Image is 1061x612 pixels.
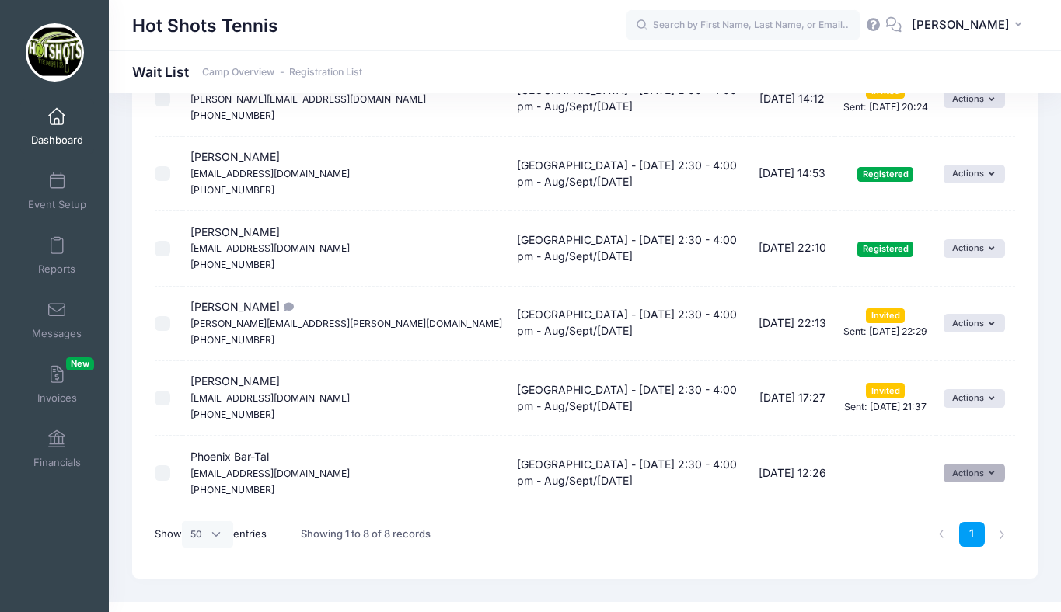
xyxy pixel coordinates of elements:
small: [PHONE_NUMBER] [190,110,274,121]
small: [PHONE_NUMBER] [190,484,274,496]
td: [GEOGRAPHIC_DATA] - [DATE] 2:30 - 4:00 pm - Aug/Sept/[DATE] [510,287,749,361]
td: [DATE] 22:13 [749,287,836,361]
span: [PERSON_NAME] [190,300,502,346]
td: [GEOGRAPHIC_DATA] - [DATE] 2:30 - 4:00 pm - Aug/Sept/[DATE] [510,361,749,436]
button: Actions [944,389,1005,408]
i: Maisie was an active Hot Shots member last year and throughout the summer. Please help us get her... [280,302,292,312]
td: [GEOGRAPHIC_DATA] - [DATE] 2:30 - 4:00 pm - Aug/Sept/[DATE] [510,137,749,211]
h1: Hot Shots Tennis [132,8,278,43]
span: [PERSON_NAME] [190,75,426,121]
span: New [66,357,94,370]
span: [PERSON_NAME] [190,374,350,420]
span: Phoenix Bar-Tal [190,450,350,496]
td: [GEOGRAPHIC_DATA] - [DATE] 2:30 - 4:00 pm - Aug/Sept/[DATE] [510,211,749,286]
a: Dashboard [20,99,94,154]
span: [PERSON_NAME] [912,16,1010,33]
small: Sent: [DATE] 21:37 [844,401,927,412]
small: [PHONE_NUMBER] [190,259,274,270]
button: Actions [944,89,1005,108]
small: [PERSON_NAME][EMAIL_ADDRESS][DOMAIN_NAME] [190,93,426,105]
td: [DATE] 22:10 [749,211,836,286]
input: Search by First Name, Last Name, or Email... [626,10,860,41]
td: [DATE] 14:53 [749,137,836,211]
small: [EMAIL_ADDRESS][DOMAIN_NAME] [190,468,350,479]
img: Hot Shots Tennis [26,23,84,82]
a: Registration List [289,67,362,78]
span: Registered [857,242,913,256]
span: [PERSON_NAME] [190,150,350,196]
td: [GEOGRAPHIC_DATA] - [DATE] 2:30 - 4:00 pm - Aug/Sept/[DATE] [510,62,749,137]
button: Actions [944,165,1005,183]
span: Invited [866,383,905,398]
span: Invited [866,308,905,323]
td: [GEOGRAPHIC_DATA] - [DATE] 2:30 - 4:00 pm - Aug/Sept/[DATE] [510,436,749,509]
td: [DATE] 12:26 [749,436,836,509]
small: [PHONE_NUMBER] [190,334,274,346]
a: 1 [959,522,985,548]
span: Dashboard [31,134,83,147]
span: Registered [857,167,913,182]
a: Event Setup [20,164,94,218]
td: [DATE] 17:27 [749,361,836,436]
small: [PHONE_NUMBER] [190,409,274,420]
button: [PERSON_NAME] [902,8,1038,43]
a: Camp Overview [202,67,274,78]
a: InvoicesNew [20,357,94,412]
div: Showing 1 to 8 of 8 records [301,516,431,552]
td: [DATE] 14:12 [749,62,836,137]
span: Event Setup [28,198,86,211]
span: Reports [38,263,75,276]
button: Actions [944,314,1005,332]
select: Showentries [182,521,233,548]
small: Sent: [DATE] 22:29 [843,325,927,337]
button: Actions [944,464,1005,482]
span: [PERSON_NAME] [190,225,350,271]
a: Financials [20,422,94,476]
h1: Wait List [132,64,362,80]
small: [EMAIL_ADDRESS][DOMAIN_NAME] [190,168,350,179]
span: Messages [32,327,82,340]
small: [PERSON_NAME][EMAIL_ADDRESS][PERSON_NAME][DOMAIN_NAME] [190,318,502,329]
a: Reports [20,228,94,283]
a: Messages [20,293,94,347]
label: Show entries [155,521,267,548]
span: Invoices [37,391,77,405]
span: Financials [33,456,81,469]
small: [PHONE_NUMBER] [190,184,274,196]
small: Sent: [DATE] 20:24 [843,101,928,113]
small: [EMAIL_ADDRESS][DOMAIN_NAME] [190,242,350,254]
small: [EMAIL_ADDRESS][DOMAIN_NAME] [190,392,350,404]
button: Actions [944,239,1005,258]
